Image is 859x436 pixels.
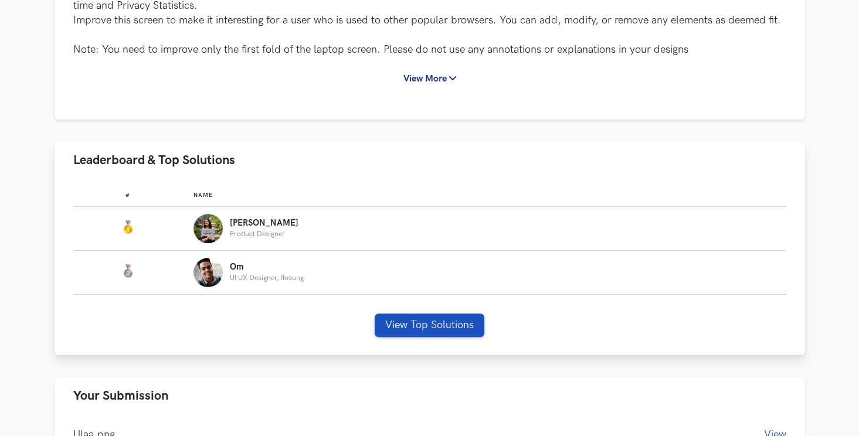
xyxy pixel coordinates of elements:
img: Profile photo [193,214,223,243]
span: # [125,192,130,199]
p: [PERSON_NAME] [230,219,298,228]
button: Your Submission [55,377,805,414]
p: Product Designer [230,230,298,238]
img: Silver Medal [121,264,135,278]
img: Profile photo [193,258,223,287]
button: View Top Solutions [375,314,484,337]
p: UI UX Designer, Ilosung [230,274,304,282]
button: Leaderboard & Top Solutions [55,142,805,179]
span: Name [193,192,213,199]
img: Gold Medal [121,220,135,234]
p: Om [230,263,304,272]
button: View More [393,68,467,90]
span: Leaderboard & Top Solutions [73,152,235,168]
span: Your Submission [73,388,168,404]
div: Leaderboard & Top Solutions [55,179,805,356]
table: Leaderboard [73,182,786,295]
